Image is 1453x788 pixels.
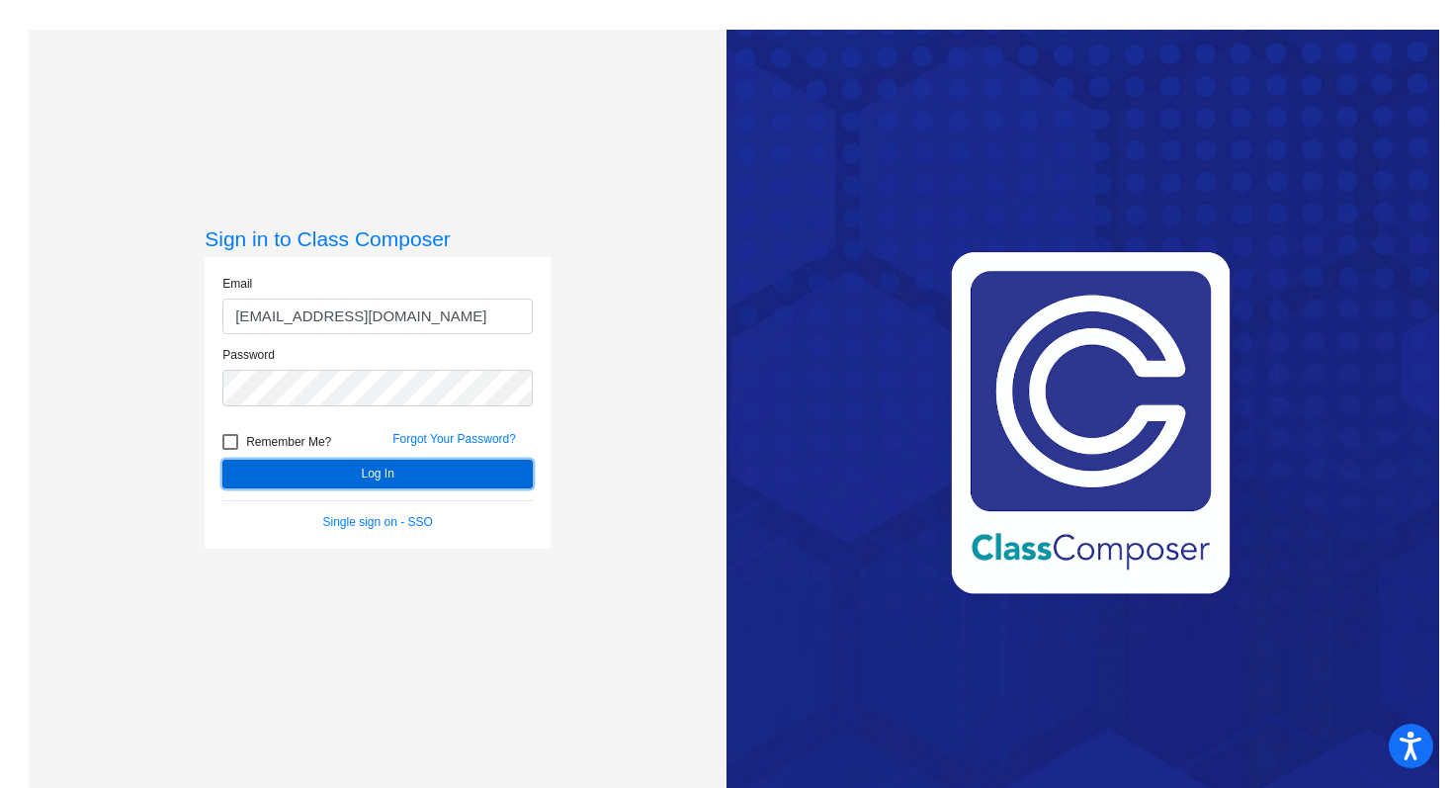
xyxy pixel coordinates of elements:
a: Forgot Your Password? [392,432,516,446]
span: Remember Me? [246,430,331,454]
a: Single sign on - SSO [323,515,433,529]
h3: Sign in to Class Composer [205,226,551,251]
button: Log In [222,460,533,488]
label: Email [222,275,252,293]
label: Password [222,346,275,364]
